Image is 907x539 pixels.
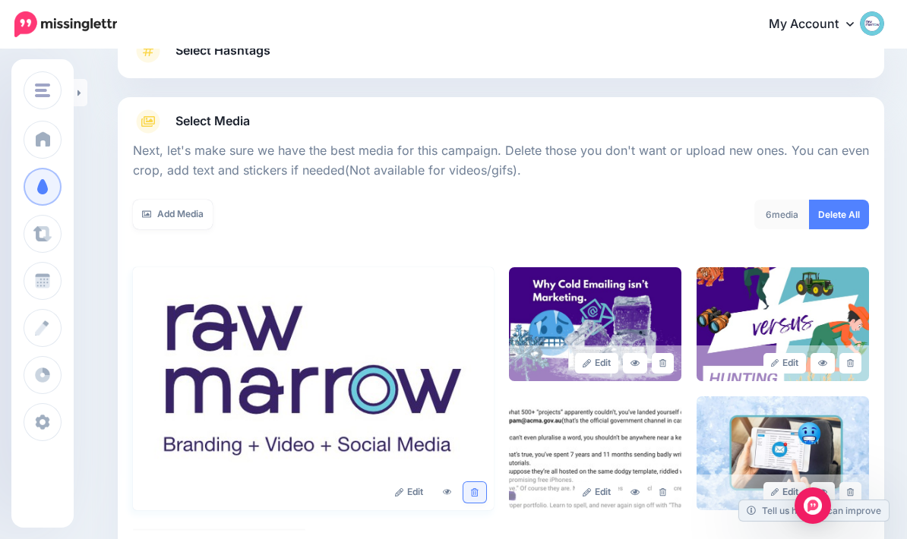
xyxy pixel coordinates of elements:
img: Missinglettr [14,11,117,37]
span: Select Media [175,111,250,131]
a: Tell us how we can improve [739,500,889,521]
p: Next, let's make sure we have the best media for this campaign. Delete those you don't want or up... [133,141,869,181]
a: Select Media [133,109,869,134]
img: a8797381494f3d54fff360e570d4a49d_large.jpg [133,267,494,510]
img: 726cc11ea88a208463341609ca2b73c2_large.jpg [697,267,869,381]
img: menu.png [35,84,50,97]
a: Edit [575,353,618,374]
div: media [754,200,810,229]
a: Add Media [133,200,213,229]
a: Edit [575,482,618,503]
img: 481e4575a0d38ab11ed111d43ba66cdd_large.jpg [509,267,681,381]
span: 6 [766,209,772,220]
div: Open Intercom Messenger [795,487,831,524]
a: My Account [754,6,884,43]
span: Select Hashtags [175,40,270,61]
img: 9f69f017881eba74f271e07a65cb7f48_large.jpg [509,396,681,510]
a: Select Hashtags [133,39,869,78]
a: Edit [763,482,807,503]
a: Edit [387,482,431,503]
a: Edit [763,353,807,374]
a: Delete All [809,200,869,229]
img: 0ee90457790b948bd84ef610e2d9e6c7_large.jpg [697,396,869,510]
